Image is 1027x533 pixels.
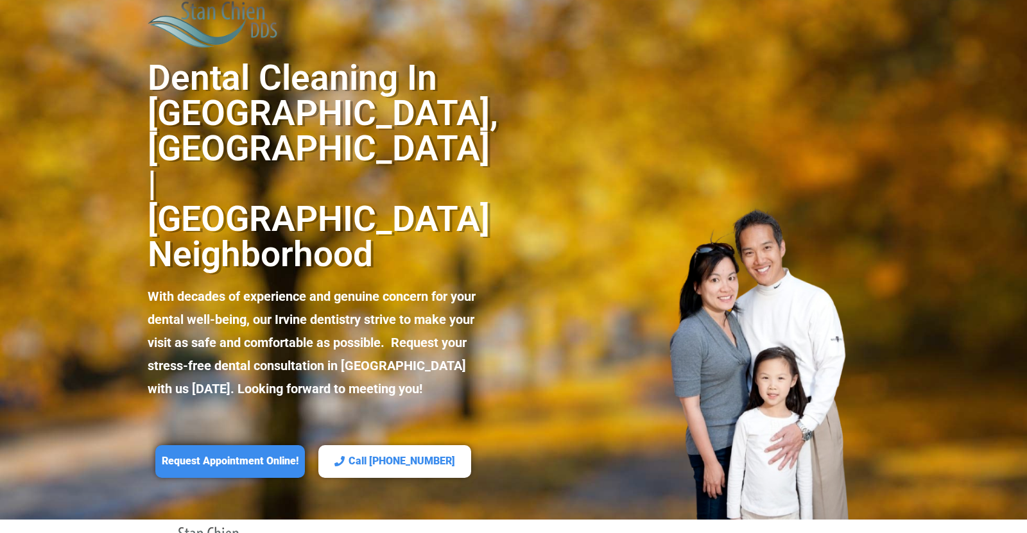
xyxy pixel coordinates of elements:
[162,455,298,468] span: Request Appointment Online!
[349,455,455,468] span: Call [PHONE_NUMBER]
[318,445,471,478] a: Call [PHONE_NUMBER]
[148,60,477,272] h2: Dental Cleaning in [GEOGRAPHIC_DATA], [GEOGRAPHIC_DATA] | [GEOGRAPHIC_DATA] Neighborhood
[155,445,305,478] a: Request Appointment Online!
[148,285,477,400] p: With decades of experience and genuine concern for your dental well-being, our Irvine dentistry s...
